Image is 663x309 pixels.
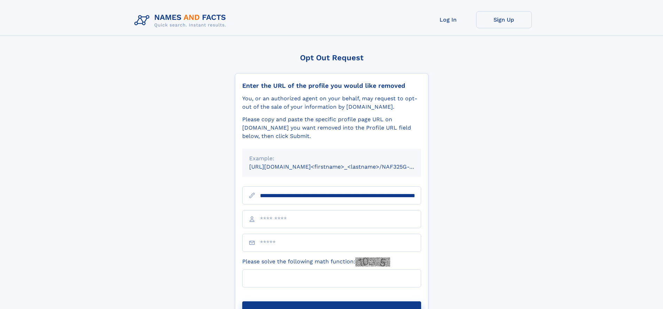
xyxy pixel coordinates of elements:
[242,257,390,266] label: Please solve the following math function:
[476,11,532,28] a: Sign Up
[242,94,421,111] div: You, or an authorized agent on your behalf, may request to opt-out of the sale of your informatio...
[420,11,476,28] a: Log In
[249,154,414,163] div: Example:
[249,163,434,170] small: [URL][DOMAIN_NAME]<firstname>_<lastname>/NAF325G-xxxxxxxx
[242,82,421,90] div: Enter the URL of the profile you would like removed
[132,11,232,30] img: Logo Names and Facts
[235,53,428,62] div: Opt Out Request
[242,115,421,140] div: Please copy and paste the specific profile page URL on [DOMAIN_NAME] you want removed into the Pr...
